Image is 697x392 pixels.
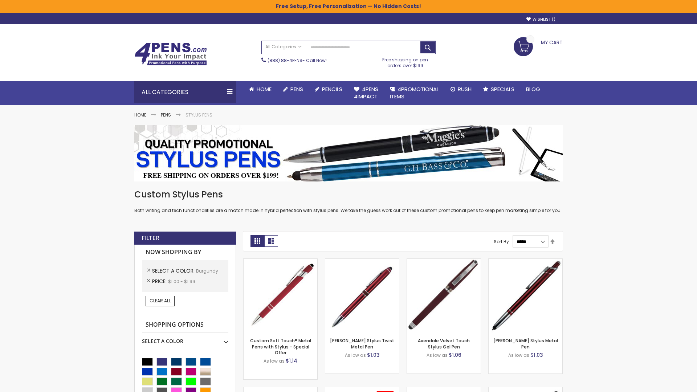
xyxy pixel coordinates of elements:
span: $1.14 [286,357,297,364]
strong: Stylus Pens [186,112,212,118]
a: Olson Stylus Metal Pen-Burgundy [489,258,562,265]
a: Blog [520,81,546,97]
div: Both writing and tech functionalities are a match made in hybrid perfection with stylus pens. We ... [134,189,563,214]
span: Price [152,278,168,285]
a: Avendale Velvet Touch Stylus Gel Pen [418,338,470,350]
span: Burgundy [196,268,218,274]
span: $1.00 - $1.99 [168,278,195,285]
a: Avendale Velvet Touch Stylus Gel Pen-Burgundy [407,258,481,265]
span: $1.03 [530,351,543,359]
img: Avendale Velvet Touch Stylus Gel Pen-Burgundy [407,259,481,332]
img: Custom Soft Touch® Metal Pens with Stylus-Burgundy [244,259,317,332]
img: Colter Stylus Twist Metal Pen-Burgundy [325,259,399,332]
a: Custom Soft Touch® Metal Pens with Stylus - Special Offer [250,338,311,355]
a: Home [243,81,277,97]
span: As low as [345,352,366,358]
a: All Categories [262,41,305,53]
span: Select A Color [152,267,196,274]
div: Select A Color [142,332,228,345]
span: As low as [264,358,285,364]
h1: Custom Stylus Pens [134,189,563,200]
strong: Now Shopping by [142,245,228,260]
strong: Grid [250,235,264,247]
a: 4PROMOTIONALITEMS [384,81,445,105]
a: [PERSON_NAME] Stylus Metal Pen [493,338,558,350]
label: Sort By [494,238,509,245]
span: Blog [526,85,540,93]
img: 4Pens Custom Pens and Promotional Products [134,42,207,66]
div: All Categories [134,81,236,103]
img: Olson Stylus Metal Pen-Burgundy [489,259,562,332]
a: Pens [161,112,171,118]
span: Specials [491,85,514,93]
span: As low as [508,352,529,358]
a: Home [134,112,146,118]
a: Specials [477,81,520,97]
span: As low as [427,352,448,358]
span: Pens [290,85,303,93]
a: [PERSON_NAME] Stylus Twist Metal Pen [330,338,394,350]
span: 4Pens 4impact [354,85,378,100]
div: Free shipping on pen orders over $199 [375,54,436,69]
span: All Categories [265,44,302,50]
a: Custom Soft Touch® Metal Pens with Stylus-Burgundy [244,258,317,265]
img: Stylus Pens [134,125,563,181]
a: Clear All [146,296,175,306]
span: $1.06 [449,351,461,359]
span: Rush [458,85,472,93]
span: $1.03 [367,351,380,359]
strong: Filter [142,234,159,242]
strong: Shopping Options [142,317,228,333]
a: 4Pens4impact [348,81,384,105]
a: Wishlist [526,17,555,22]
span: - Call Now! [268,57,327,64]
span: 4PROMOTIONAL ITEMS [390,85,439,100]
a: Rush [445,81,477,97]
a: Pencils [309,81,348,97]
a: Colter Stylus Twist Metal Pen-Burgundy [325,258,399,265]
span: Clear All [150,298,171,304]
a: Pens [277,81,309,97]
span: Home [257,85,272,93]
a: (888) 88-4PENS [268,57,302,64]
span: Pencils [322,85,342,93]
